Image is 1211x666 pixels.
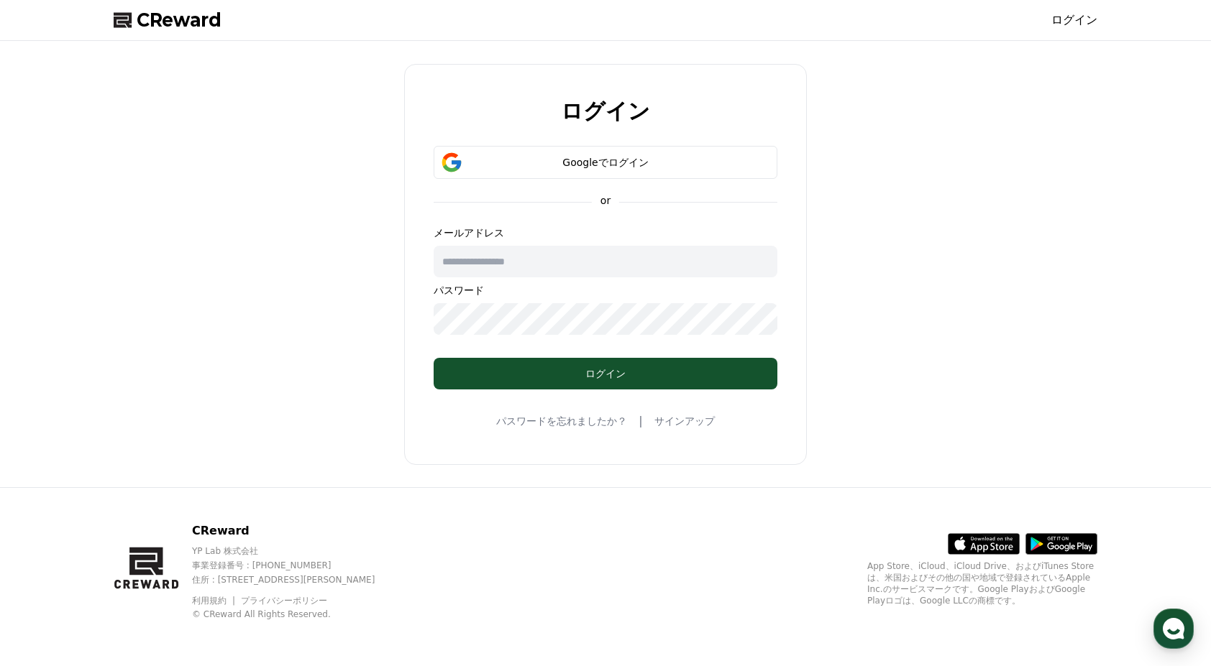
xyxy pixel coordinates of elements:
p: App Store、iCloud、iCloud Drive、およびiTunes Storeは、米国およびその他の国や地域で登録されているApple Inc.のサービスマークです。Google P... [867,560,1097,606]
p: YP Lab 株式会社 [192,545,400,557]
span: | [639,412,642,430]
a: Messages [95,455,186,491]
a: Settings [186,455,276,491]
p: 住所 : [STREET_ADDRESS][PERSON_NAME] [192,574,400,586]
button: Googleでログイン [434,146,777,179]
a: ログイン [1051,11,1097,29]
a: 利用規約 [192,596,237,606]
h2: ログイン [561,99,650,123]
a: CReward [114,9,221,32]
p: パスワード [434,283,777,297]
p: メールアドレス [434,226,777,240]
p: or [592,193,619,208]
p: 事業登録番号 : [PHONE_NUMBER] [192,560,400,571]
span: CReward [137,9,221,32]
a: Home [4,455,95,491]
p: © CReward All Rights Reserved. [192,609,400,620]
p: CReward [192,522,400,540]
span: Messages [119,478,162,489]
span: Settings [213,477,248,489]
button: ログイン [434,358,777,389]
div: Googleでログイン [454,155,757,170]
div: ログイン [462,366,749,381]
a: サインアップ [654,414,715,428]
a: パスワードを忘れましたか？ [496,414,627,428]
a: プライバシーポリシー [241,596,327,606]
span: Home [37,477,62,489]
